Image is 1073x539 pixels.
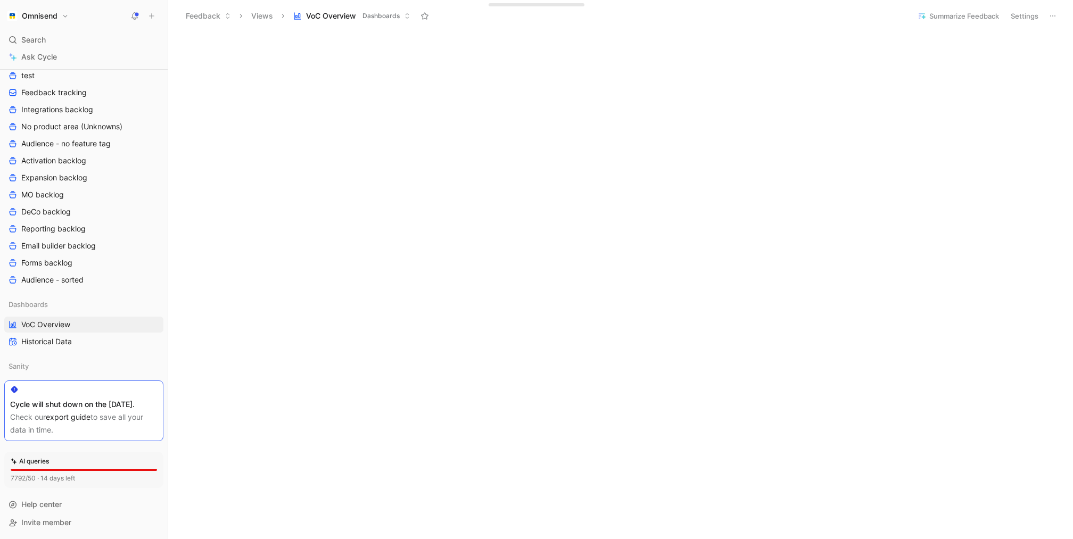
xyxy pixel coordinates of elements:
[4,136,163,152] a: Audience - no feature tag
[21,336,72,347] span: Historical Data
[4,515,163,530] div: Invite member
[4,334,163,350] a: Historical Data
[306,11,356,21] span: VoC Overview
[4,49,163,65] a: Ask Cycle
[1006,9,1043,23] button: Settings
[7,11,18,21] img: Omnisend
[913,9,1004,23] button: Summarize Feedback
[21,155,86,166] span: Activation backlog
[21,34,46,46] span: Search
[4,85,163,101] a: Feedback tracking
[21,258,72,268] span: Forms backlog
[22,11,57,21] h1: Omnisend
[288,8,415,24] button: VoC OverviewDashboards
[9,361,29,371] span: Sanity
[4,170,163,186] a: Expansion backlog
[21,223,86,234] span: Reporting backlog
[46,412,90,421] a: export guide
[9,299,48,310] span: Dashboards
[21,70,35,81] span: test
[11,456,49,467] div: AI queries
[4,187,163,203] a: MO backlog
[21,104,93,115] span: Integrations backlog
[4,358,163,374] div: Sanity
[21,500,62,509] span: Help center
[10,411,158,436] div: Check our to save all your data in time.
[21,189,64,200] span: MO backlog
[4,68,163,84] a: test
[181,8,236,24] button: Feedback
[21,241,96,251] span: Email builder backlog
[4,204,163,220] a: DeCo backlog
[4,238,163,254] a: Email builder backlog
[21,121,122,132] span: No product area (Unknowns)
[21,518,71,527] span: Invite member
[21,172,87,183] span: Expansion backlog
[10,398,158,411] div: Cycle will shut down on the [DATE].
[11,473,75,484] div: 7792/50 · 14 days left
[21,206,71,217] span: DeCo backlog
[4,153,163,169] a: Activation backlog
[362,11,400,21] span: Dashboards
[4,119,163,135] a: No product area (Unknowns)
[21,87,87,98] span: Feedback tracking
[4,32,163,48] div: Search
[4,272,163,288] a: Audience - sorted
[4,255,163,271] a: Forms backlog
[4,102,163,118] a: Integrations backlog
[4,9,71,23] button: OmnisendOmnisend
[21,51,57,63] span: Ask Cycle
[4,296,163,312] div: Dashboards
[246,8,278,24] button: Views
[4,496,163,512] div: Help center
[4,317,163,333] a: VoC Overview
[4,296,163,350] div: DashboardsVoC OverviewHistorical Data
[4,221,163,237] a: Reporting backlog
[21,138,111,149] span: Audience - no feature tag
[21,275,84,285] span: Audience - sorted
[4,358,163,377] div: Sanity
[21,319,70,330] span: VoC Overview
